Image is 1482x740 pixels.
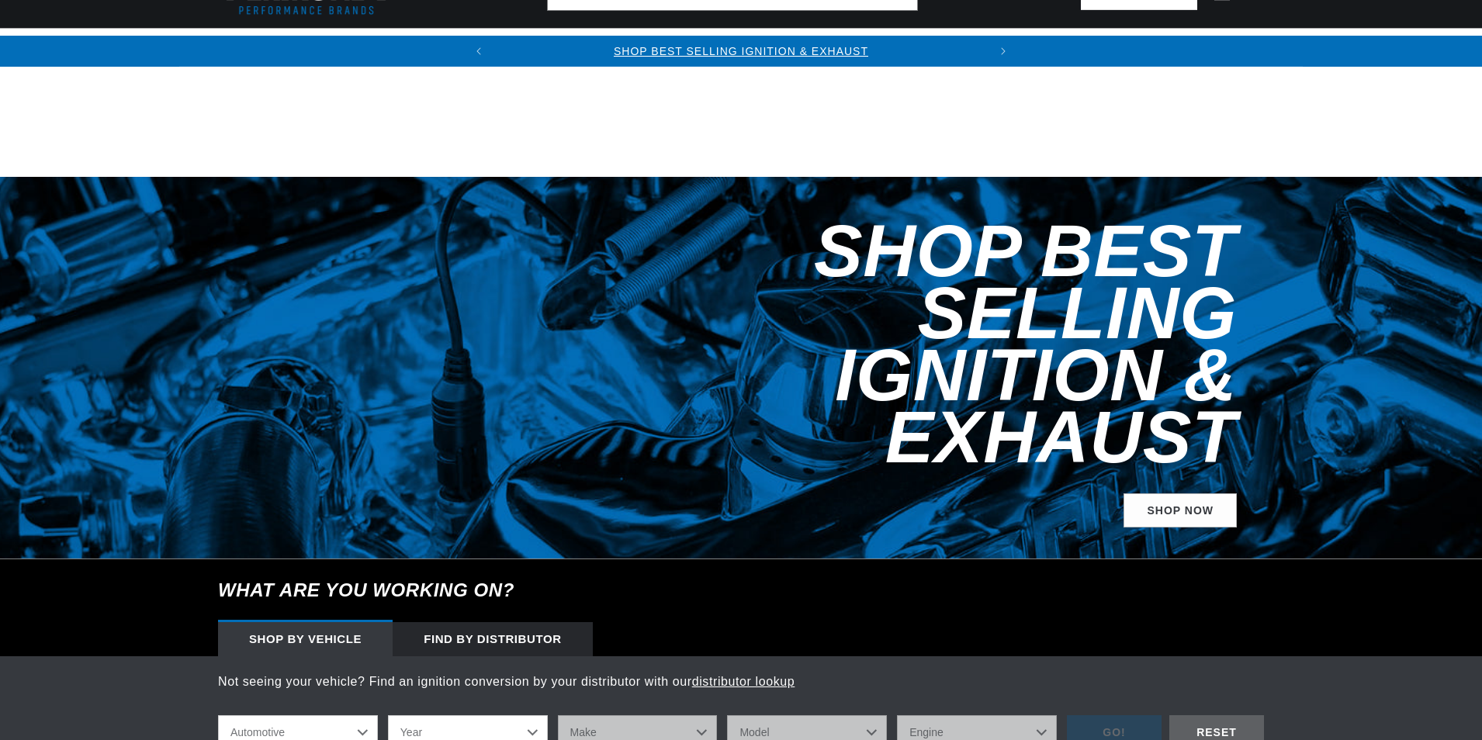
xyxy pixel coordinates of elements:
[218,672,1264,692] p: Not seeing your vehicle? Find an ignition conversion by your distributor with our
[463,36,494,67] button: Translation missing: en.sections.announcements.previous_announcement
[494,43,988,60] div: Announcement
[218,29,386,65] summary: Ignition Conversions
[393,622,593,656] div: Find by Distributor
[1245,29,1352,65] summary: Motorcycle
[386,29,557,65] summary: Coils & Distributors
[179,559,1303,621] h6: What are you working on?
[557,29,826,65] summary: Headers, Exhausts & Components
[494,43,988,60] div: 1 of 2
[1124,493,1237,528] a: SHOP NOW
[944,29,1096,65] summary: Battery Products
[573,220,1237,469] h2: Shop Best Selling Ignition & Exhaust
[692,675,795,688] a: distributor lookup
[826,29,944,65] summary: Engine Swaps
[1096,29,1244,65] summary: Spark Plug Wires
[218,622,393,656] div: Shop by vehicle
[614,45,868,57] a: SHOP BEST SELLING IGNITION & EXHAUST
[179,36,1303,67] slideshow-component: Translation missing: en.sections.announcements.announcement_bar
[988,36,1019,67] button: Translation missing: en.sections.announcements.next_announcement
